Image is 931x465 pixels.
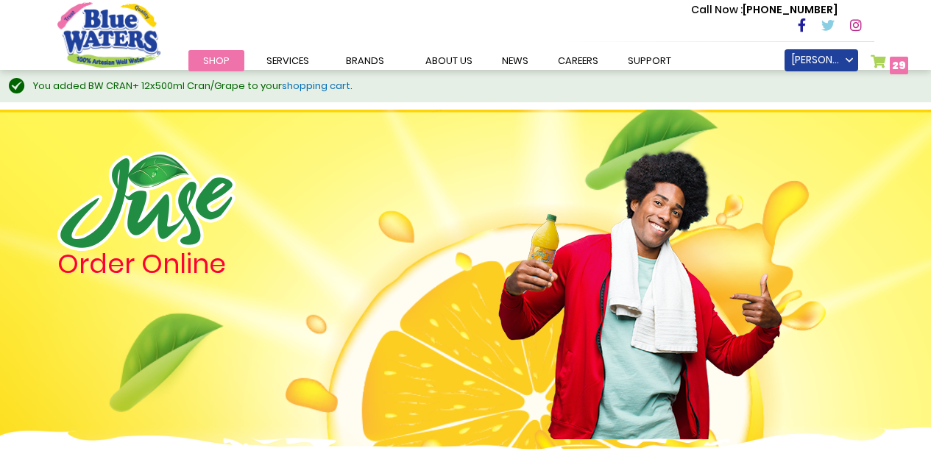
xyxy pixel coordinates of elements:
span: Brands [346,54,384,68]
a: News [487,50,543,71]
a: support [613,50,686,71]
a: store logo [57,2,160,67]
span: Shop [203,54,230,68]
div: You added BW CRAN+ 12x500ml Cran/Grape to your . [33,79,916,93]
h4: Order Online [57,251,385,277]
span: Call Now : [691,2,743,17]
img: logo [57,152,236,251]
p: [PHONE_NUMBER] [691,2,838,18]
img: man.png [497,124,784,439]
a: about us [411,50,487,71]
span: Services [266,54,309,68]
a: 29 [871,54,909,76]
span: 29 [892,58,906,73]
a: shopping cart [282,79,350,93]
a: [PERSON_NAME] [785,49,858,71]
a: careers [543,50,613,71]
